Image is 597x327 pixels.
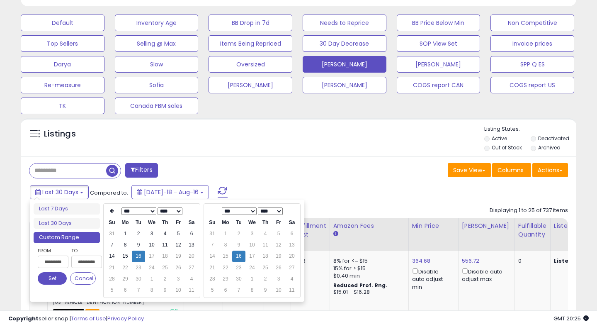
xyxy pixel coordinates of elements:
button: Filters [125,163,158,178]
button: Top Sellers [21,35,104,52]
td: 21 [206,262,219,273]
th: We [245,217,259,228]
td: 2 [259,273,272,285]
strong: Copyright [8,315,39,322]
td: 9 [232,239,245,251]
label: Active [492,135,507,142]
span: 2025-09-16 20:25 GMT [553,315,589,322]
label: Out of Stock [492,144,522,151]
td: 3 [145,228,158,239]
td: 5 [272,228,285,239]
div: $0.40 min [333,272,402,280]
span: Compared to: [90,189,128,197]
td: 27 [285,262,298,273]
th: Mo [119,217,132,228]
td: 6 [119,285,132,296]
td: 28 [105,273,119,285]
div: Displaying 1 to 25 of 737 items [490,207,568,215]
button: Last 30 Days [30,185,89,199]
td: 10 [145,239,158,251]
td: 12 [172,239,185,251]
button: COGS report CAN [397,77,481,93]
td: 8 [219,239,232,251]
p: Listing States: [484,125,577,133]
li: Custom Range [34,232,100,243]
button: 30 Day Decrease [303,35,386,52]
button: Sofia [115,77,199,93]
td: 4 [158,228,172,239]
a: Terms of Use [71,315,106,322]
th: Th [158,217,172,228]
button: Non Competitive [490,15,574,31]
td: 26 [172,262,185,273]
td: 1 [119,228,132,239]
td: 5 [172,228,185,239]
td: 17 [145,251,158,262]
th: Su [105,217,119,228]
th: Fr [172,217,185,228]
button: Inventory Age [115,15,199,31]
td: 2 [158,273,172,285]
td: 10 [245,239,259,251]
button: Actions [532,163,568,177]
button: Selling @ Max [115,35,199,52]
th: Sa [285,217,298,228]
span: Columns [498,166,524,174]
button: Default [21,15,104,31]
th: Tu [132,217,145,228]
td: 6 [219,285,232,296]
td: 4 [259,228,272,239]
th: Fr [272,217,285,228]
td: 15 [219,251,232,262]
td: 13 [185,239,198,251]
td: 8 [245,285,259,296]
td: 12 [272,239,285,251]
button: [PERSON_NAME] [303,56,386,73]
div: seller snap | | [8,315,144,323]
button: Slow [115,56,199,73]
div: Fulfillable Quantity [518,222,547,239]
td: 10 [272,285,285,296]
th: Su [206,217,219,228]
td: 23 [232,262,245,273]
td: 30 [132,273,145,285]
td: 15 [119,251,132,262]
button: Invoice prices [490,35,574,52]
td: 4 [185,273,198,285]
td: 2 [232,228,245,239]
td: 1 [245,273,259,285]
button: Cancel [70,272,96,285]
td: 11 [285,285,298,296]
td: 11 [158,239,172,251]
td: 11 [185,285,198,296]
div: 0 [518,257,544,265]
td: 7 [105,239,119,251]
th: We [145,217,158,228]
b: Listed Price: [554,257,592,265]
td: 16 [132,251,145,262]
button: Set [38,272,67,285]
td: 17 [245,251,259,262]
td: 29 [219,273,232,285]
th: Tu [232,217,245,228]
div: Amazon Fees [333,222,405,230]
div: Fulfillment Cost [294,222,326,239]
button: [PERSON_NAME] [303,77,386,93]
td: 27 [185,262,198,273]
td: 13 [285,239,298,251]
td: 19 [172,251,185,262]
td: 10 [172,285,185,296]
td: 5 [105,285,119,296]
button: SPP Q ES [490,56,574,73]
button: Darya [21,56,104,73]
td: 31 [206,228,219,239]
td: 16 [232,251,245,262]
h5: Listings [44,128,76,140]
td: 24 [145,262,158,273]
span: Last 30 Days [42,188,78,196]
td: 4 [285,273,298,285]
div: 6.83 [294,257,323,265]
label: Deactivated [538,135,569,142]
td: 2 [132,228,145,239]
button: [PERSON_NAME] [397,56,481,73]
